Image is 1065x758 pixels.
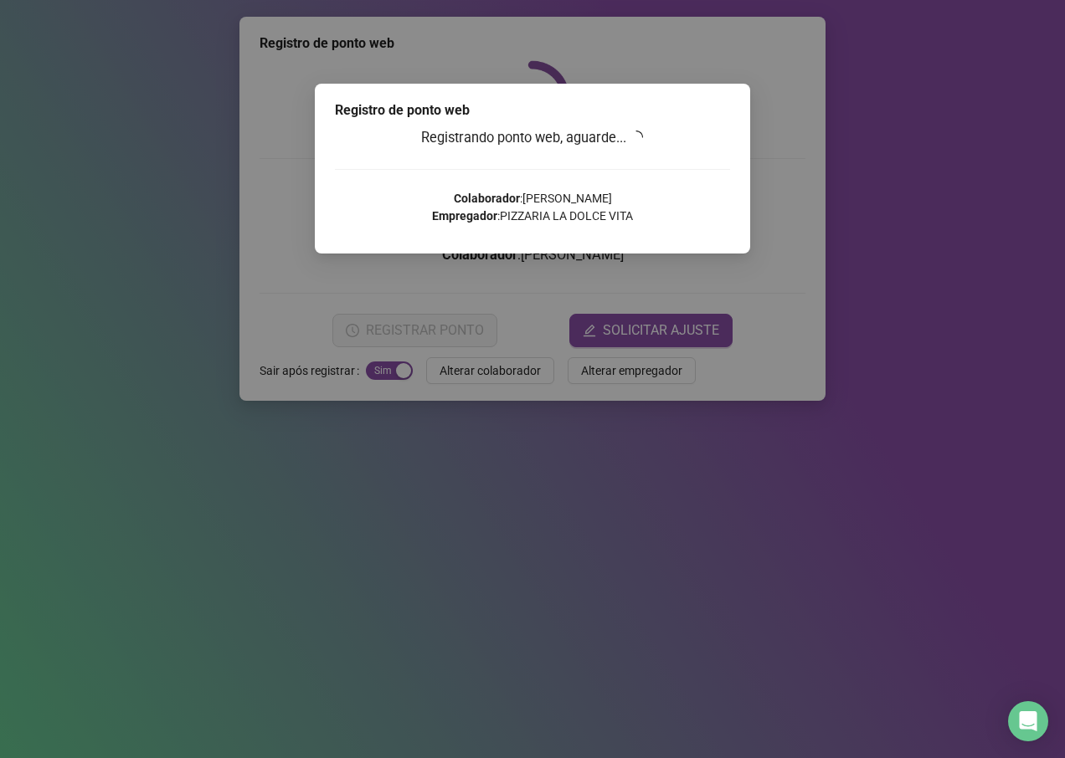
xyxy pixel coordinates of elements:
[335,190,730,225] p: : [PERSON_NAME] : PIZZARIA LA DOLCE VITA
[454,192,520,205] strong: Colaborador
[630,131,643,144] span: loading
[1008,701,1048,741] div: Open Intercom Messenger
[335,127,730,149] h3: Registrando ponto web, aguarde...
[335,100,730,120] div: Registro de ponto web
[432,209,497,223] strong: Empregador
